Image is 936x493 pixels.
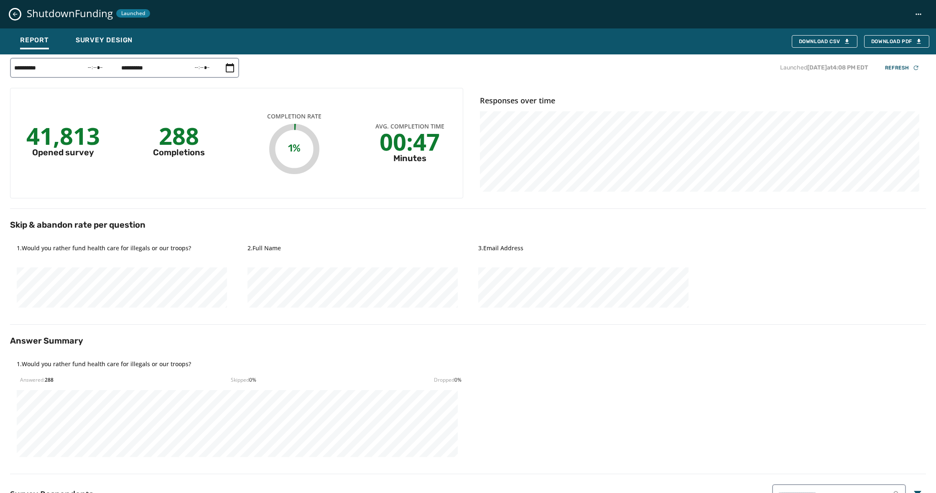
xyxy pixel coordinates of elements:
span: Completion Rate [267,112,321,121]
span: 0 % [249,376,256,383]
div: 41,813 [26,128,100,143]
span: Launched [121,10,145,17]
text: 1% [288,142,301,154]
button: ShutdownFunding action menu [911,7,926,22]
span: Report [20,36,49,44]
h2: Answer Summary [10,335,926,347]
span: 0 % [454,376,462,383]
span: Avg. Completion Time [375,122,444,131]
span: ShutdownFunding [27,7,113,20]
div: Skipped [231,377,256,383]
h2: Skip & abandon rate per question [10,219,926,231]
button: Download CSV [792,35,857,48]
div: 288 [159,128,199,143]
h4: 1 . Would you rather fund health care for illegals or our troops? [17,360,191,377]
div: Minutes [393,152,426,164]
button: Refresh [878,62,926,74]
div: Opened survey [32,146,94,158]
span: [DATE] at 4:08 PM EDT [807,64,868,71]
h4: 2 . Full Name [247,244,458,261]
span: Download PDF [871,38,922,45]
div: Dropped [434,377,462,383]
button: Download PDF [864,35,929,48]
h4: 1 . Would you rather fund health care for illegals or our troops? [17,244,227,261]
button: Report [13,32,56,51]
button: Survey Design [69,32,139,51]
h4: Responses over time [480,95,920,106]
span: Survey Design [76,36,133,44]
h4: 3 . Email Address [478,244,689,261]
div: Completions [153,146,205,158]
div: 00:47 [380,134,440,149]
div: Download CSV [799,38,850,45]
span: 288 [45,376,54,383]
div: Refresh [885,64,919,71]
p: Launched [780,64,868,72]
div: Answered: [20,377,54,383]
body: Rich Text Area [7,7,283,14]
